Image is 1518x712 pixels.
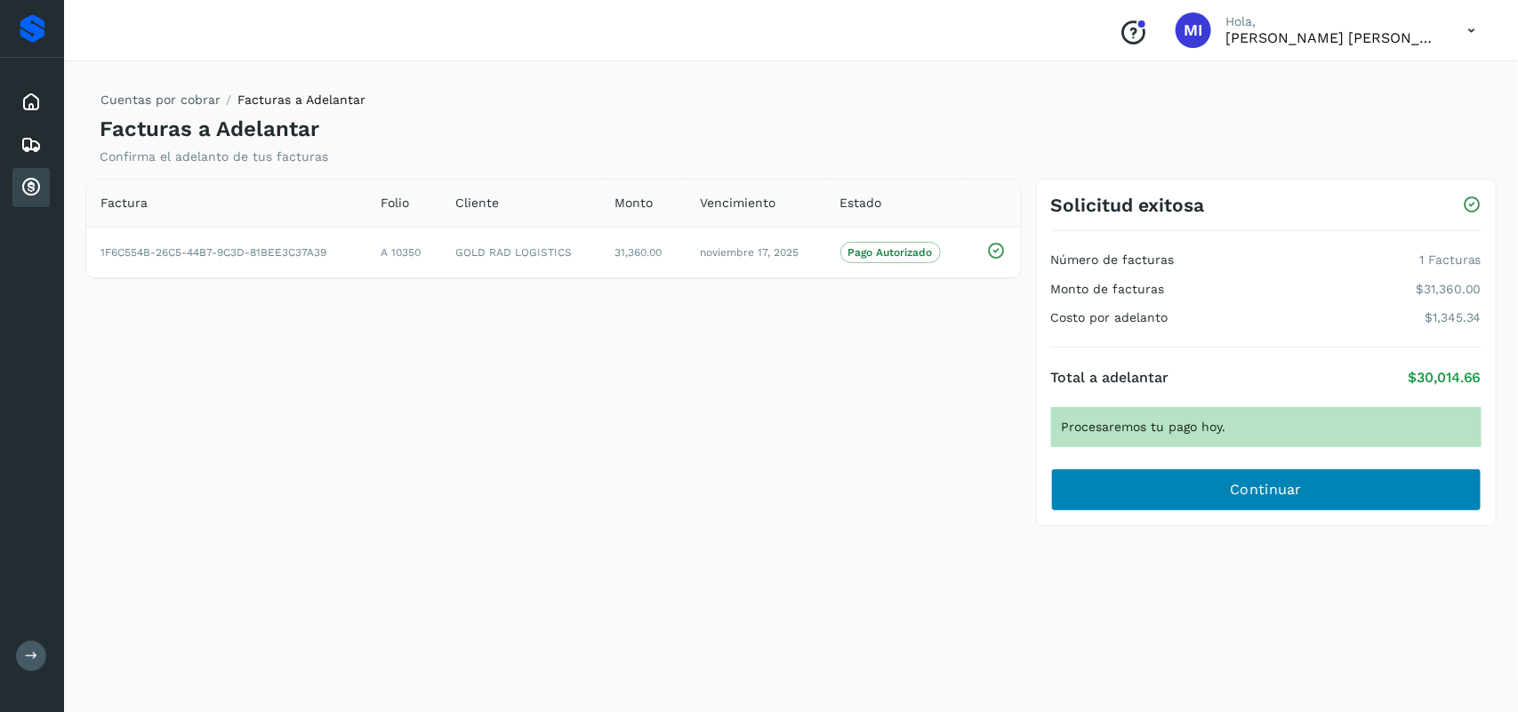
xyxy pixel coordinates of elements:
[1051,282,1165,297] h4: Monto de facturas
[100,149,328,164] p: Confirma el adelanto de tus facturas
[455,194,499,212] span: Cliente
[1416,282,1482,297] p: $31,360.00
[1051,468,1482,511] button: Continuar
[1051,310,1169,325] h4: Costo por adelanto
[615,194,654,212] span: Monto
[366,227,442,277] td: A 10350
[12,83,50,122] div: Inicio
[100,92,221,107] a: Cuentas por cobrar
[1408,369,1482,386] p: $30,014.66
[1419,252,1482,268] p: 1 Facturas
[1051,194,1205,216] h3: Solicitud exitosa
[12,168,50,207] div: Cuentas por cobrar
[1051,407,1482,447] div: Procesaremos tu pago hoy.
[840,194,882,212] span: Estado
[100,116,319,142] h4: Facturas a Adelantar
[1225,29,1439,46] p: Magda Imelda Ramos Gelacio
[381,194,409,212] span: Folio
[441,227,600,277] td: GOLD RAD LOGISTICS
[1425,310,1482,325] p: $1,345.34
[12,125,50,164] div: Embarques
[237,92,365,107] span: Facturas a Adelantar
[1225,14,1439,29] p: Hola,
[1051,252,1175,268] h4: Número de facturas
[848,246,933,259] p: Pago Autorizado
[100,194,148,212] span: Factura
[1051,369,1169,386] h4: Total a adelantar
[86,227,366,277] td: 1F6C554B-26C5-44B7-9C3D-81BEE3C37A39
[100,91,365,116] nav: breadcrumb
[1230,480,1302,500] span: Continuar
[700,246,799,259] span: noviembre 17, 2025
[615,246,663,259] span: 31,360.00
[700,194,775,212] span: Vencimiento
